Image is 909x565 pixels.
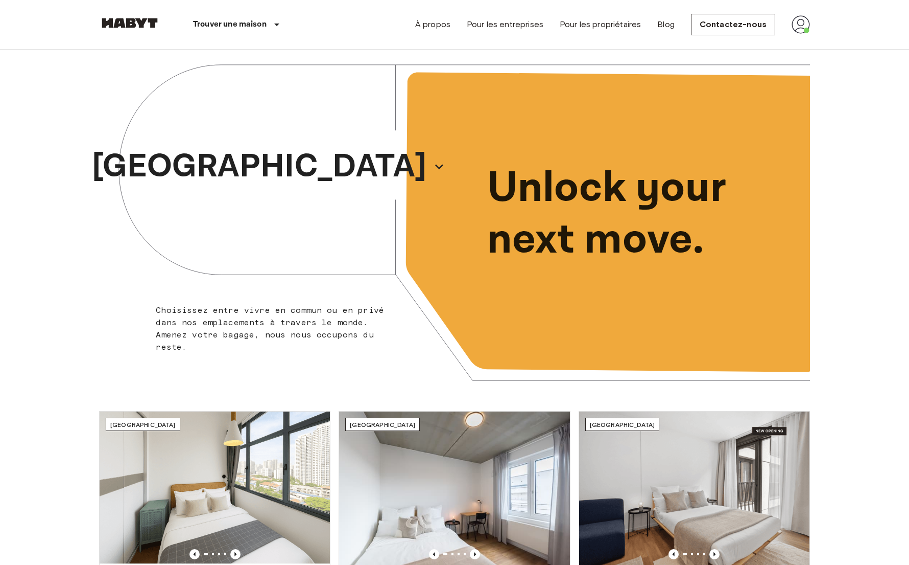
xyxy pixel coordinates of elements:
[691,14,775,35] a: Contactez-nous
[110,421,176,428] span: [GEOGRAPHIC_DATA]
[487,163,794,266] p: Unlock your next move.
[470,549,480,559] button: Previous image
[792,15,810,34] img: avatar
[560,18,641,31] a: Pour les propriétaires
[189,549,200,559] button: Previous image
[193,18,267,31] p: Trouver une maison
[92,142,427,191] p: [GEOGRAPHIC_DATA]
[467,18,543,31] a: Pour les entreprises
[156,304,390,353] p: Choisissez entre vivre en commun ou en privé dans nos emplacements à travers le monde. Amenez vot...
[709,549,720,559] button: Previous image
[350,421,415,428] span: [GEOGRAPHIC_DATA]
[88,139,449,194] button: [GEOGRAPHIC_DATA]
[230,549,241,559] button: Previous image
[590,421,655,428] span: [GEOGRAPHIC_DATA]
[99,18,160,28] img: Habyt
[429,549,439,559] button: Previous image
[657,18,675,31] a: Blog
[415,18,450,31] a: À propos
[668,549,679,559] button: Previous image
